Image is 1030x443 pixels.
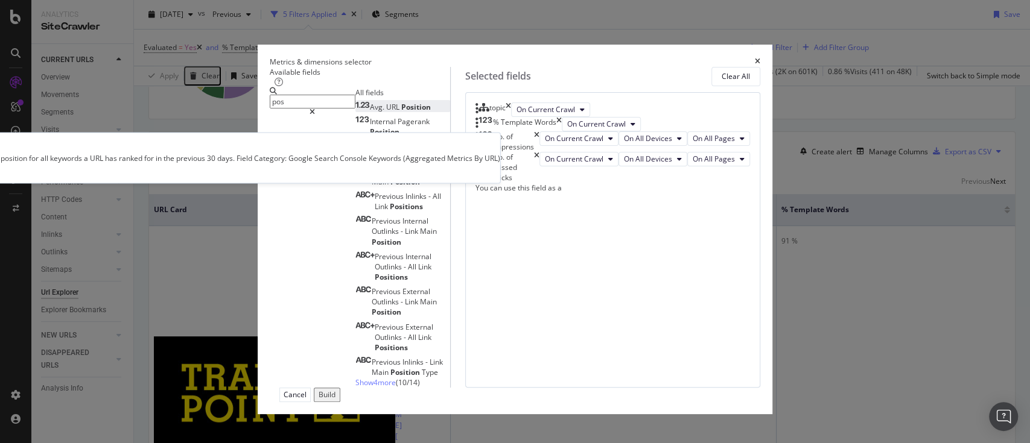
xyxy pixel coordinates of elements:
span: Link [418,262,431,272]
span: On Current Crawl [517,104,575,115]
button: On All Devices [618,152,687,166]
span: Pagerank [398,116,430,127]
button: On Current Crawl [511,102,590,117]
button: Clear All [711,67,760,86]
span: On All Devices [624,133,672,143]
div: Cancel [284,389,307,400]
span: Type [422,367,438,377]
span: On All Pages [693,133,735,143]
span: Position [372,237,401,247]
span: Outlinks [375,262,404,272]
span: Previous [372,357,402,367]
span: Previous [375,322,405,332]
button: On All Pages [687,152,750,166]
button: Cancel [279,388,311,401]
span: Main [372,367,390,377]
div: Clear All [722,71,750,81]
span: On All Pages [693,154,735,164]
span: Previous [375,191,405,201]
button: On All Devices [618,131,687,146]
div: No. of Impressions [493,131,534,152]
span: URL [386,102,401,112]
span: External [405,322,433,332]
span: Outlinks [372,226,401,236]
div: Build [319,389,335,400]
span: - [404,332,408,342]
span: Positions [390,201,423,212]
span: External [402,286,430,297]
div: No. of ImpressionstimesOn Current CrawlOn All DevicesOn All Pages [475,131,750,152]
span: Link [405,226,420,236]
span: Internal [370,116,398,127]
div: times [755,57,760,67]
span: - [404,262,408,272]
span: Positions [375,272,408,282]
button: On Current Crawl [539,152,618,166]
div: All fields [355,87,451,98]
span: Link [405,297,420,307]
span: All [408,332,418,342]
span: - [425,357,430,367]
div: Selected fields [465,69,531,83]
span: Internal [405,251,431,262]
span: Link [430,357,443,367]
span: Link [375,201,390,212]
span: ( 10 / 14 ) [396,377,420,388]
span: Avg. [370,102,386,112]
span: - [401,226,405,236]
input: Search by field name [270,95,355,108]
span: On Current Crawl [545,154,603,164]
span: All [408,262,418,272]
span: Show 4 more [355,377,396,388]
button: Build [314,388,340,401]
span: - [428,191,433,201]
span: On Current Crawl [545,133,603,143]
span: Position [401,102,431,112]
span: Position [372,307,401,317]
span: Link [418,332,431,342]
div: You can use this field as a [475,183,750,193]
button: On Current Crawl [539,131,618,146]
span: All [433,191,441,201]
span: Positions [375,342,408,353]
div: Open Intercom Messenger [989,402,1018,431]
div: topictimesOn Current Crawl [475,102,750,117]
span: On Current Crawl [567,119,626,129]
span: Main [372,177,390,187]
span: On All Devices [624,154,672,164]
div: Available fields [270,67,451,77]
div: modal [258,45,773,414]
div: No. of Missed ClickstimesOn Current CrawlOn All DevicesOn All Pages [475,152,750,183]
div: No. of Missed Clicks [493,152,534,183]
span: Internal [402,216,428,226]
span: Position [370,127,399,137]
div: times [506,102,511,117]
span: Previous [372,216,402,226]
span: - [401,297,405,307]
div: % Template WordstimesOn Current Crawl [475,117,750,131]
div: times [556,117,562,131]
span: Previous [375,251,405,262]
span: Outlinks [372,297,401,307]
span: Position [390,177,420,187]
div: Metrics & dimensions selector [270,57,372,67]
span: Inlinks [405,191,428,201]
span: Outlinks [375,332,404,342]
span: Position [390,367,422,377]
div: % Template Words [493,117,556,131]
div: times [534,131,539,152]
div: times [534,152,539,183]
span: Main [420,297,437,307]
button: On Current Crawl [562,117,641,131]
span: Inlinks [402,357,425,367]
button: On All Pages [687,131,750,146]
div: topic [489,102,506,117]
span: Previous [372,286,402,297]
span: Main [420,226,437,236]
